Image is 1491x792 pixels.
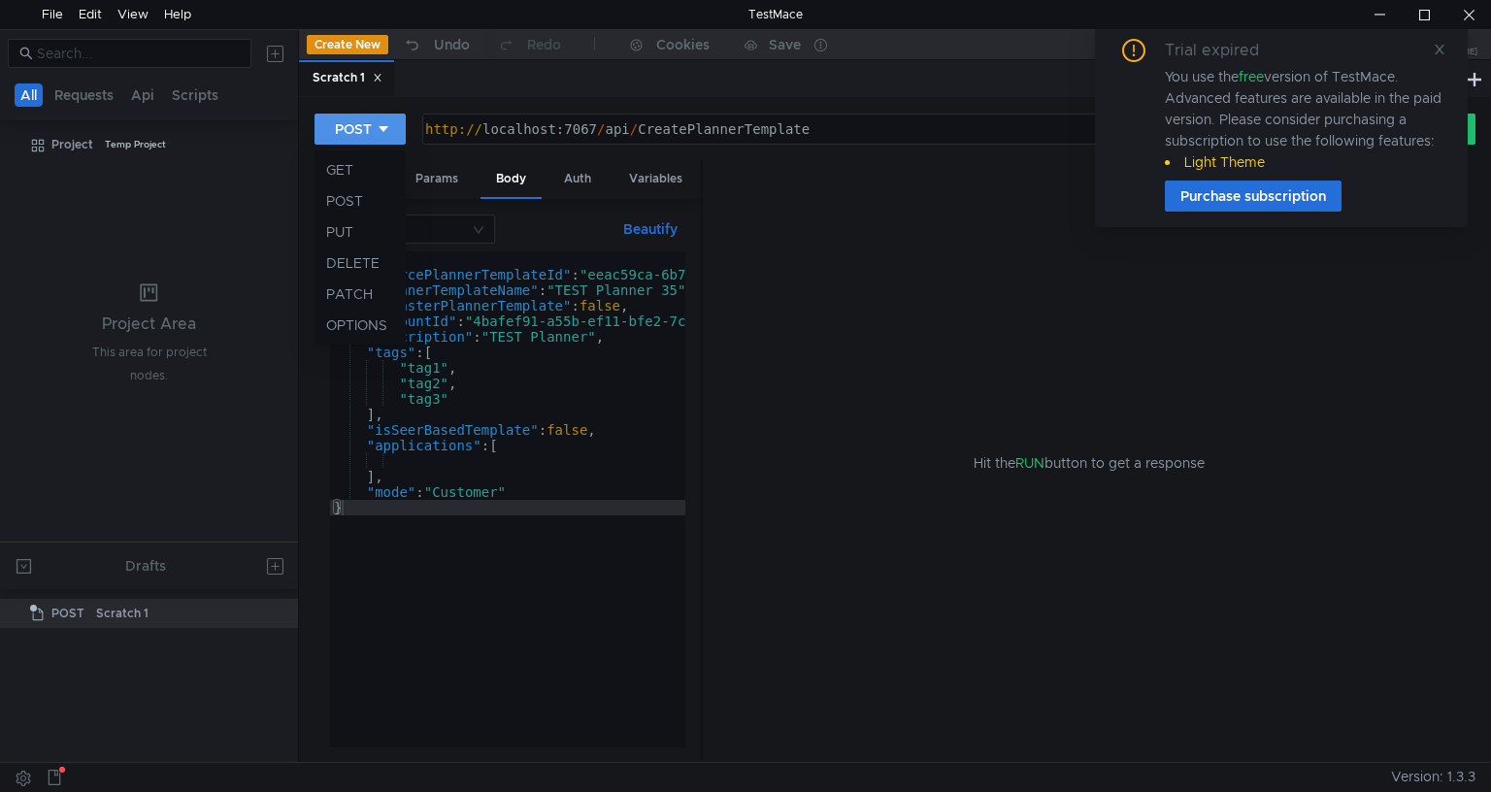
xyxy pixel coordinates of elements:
[315,185,406,216] li: POST
[315,216,406,247] li: PUT
[315,279,406,310] li: PATCH
[315,154,406,185] li: GET
[315,247,406,279] li: DELETE
[315,310,406,341] li: OPTIONS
